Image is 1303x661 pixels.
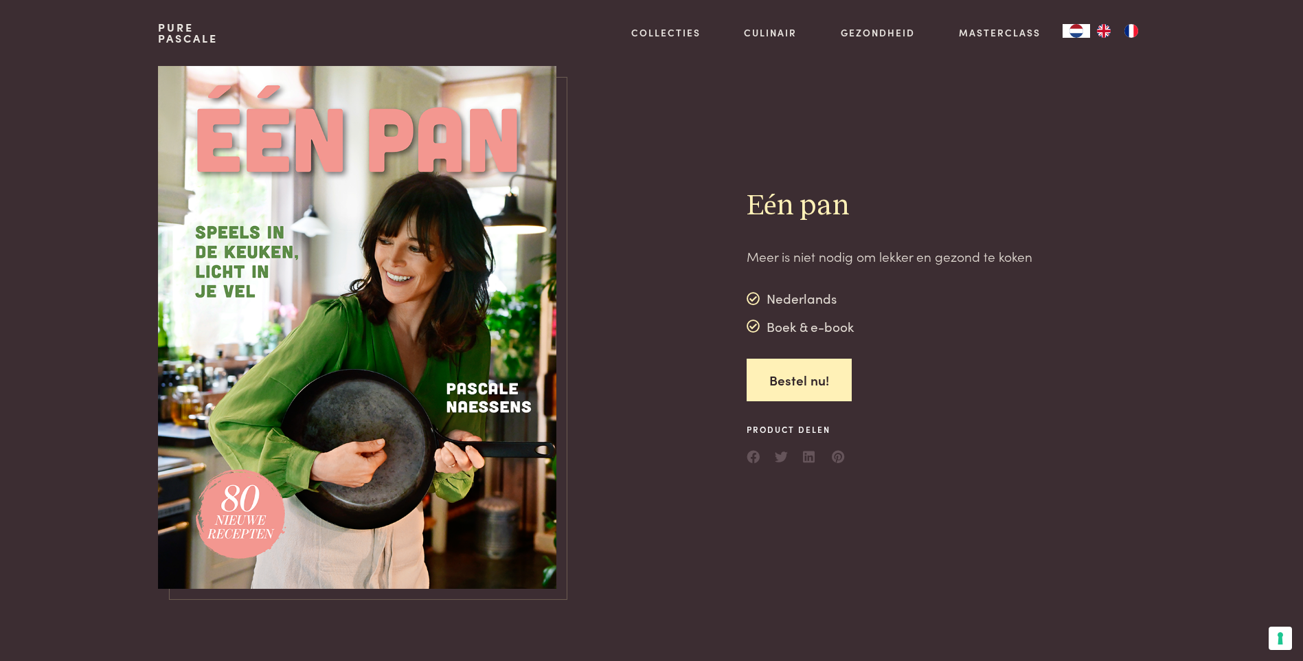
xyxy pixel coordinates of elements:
div: Language [1063,24,1090,38]
ul: Language list [1090,24,1145,38]
a: NL [1063,24,1090,38]
a: Collecties [631,25,701,40]
a: FR [1118,24,1145,38]
aside: Language selected: Nederlands [1063,24,1145,38]
a: Masterclass [959,25,1041,40]
h2: Eén pan [747,188,1032,225]
div: Boek & e-book [747,316,854,337]
a: Gezondheid [841,25,915,40]
a: EN [1090,24,1118,38]
button: Uw voorkeuren voor toestemming voor trackingtechnologieën [1269,627,1292,650]
p: Meer is niet nodig om lekker en gezond te koken [747,247,1032,267]
a: Culinair [744,25,797,40]
span: Product delen [747,423,846,436]
img: https://admin.purepascale.com/wp-content/uploads/2025/07/een-pan-voorbeeldcover.png [158,66,556,589]
a: Bestel nu! [747,359,852,402]
a: PurePascale [158,22,218,44]
div: Nederlands [747,289,854,309]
